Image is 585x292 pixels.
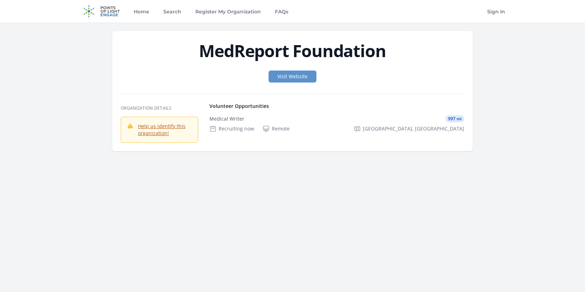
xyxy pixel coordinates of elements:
[207,110,467,138] a: Medical Writer 997 mi Recruiting now Remote [GEOGRAPHIC_DATA], [GEOGRAPHIC_DATA]
[138,123,185,136] a: Help us identify this organization!
[209,103,464,110] h4: Volunteer Opportunities
[209,115,244,122] div: Medical Writer
[363,125,464,132] span: [GEOGRAPHIC_DATA], [GEOGRAPHIC_DATA]
[445,115,464,122] span: 997 mi
[209,125,254,132] div: Recruiting now
[121,42,464,59] h1: MedReport Foundation
[121,105,198,111] h3: Organization Details
[269,71,316,83] a: Visit Website
[263,125,290,132] div: Remote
